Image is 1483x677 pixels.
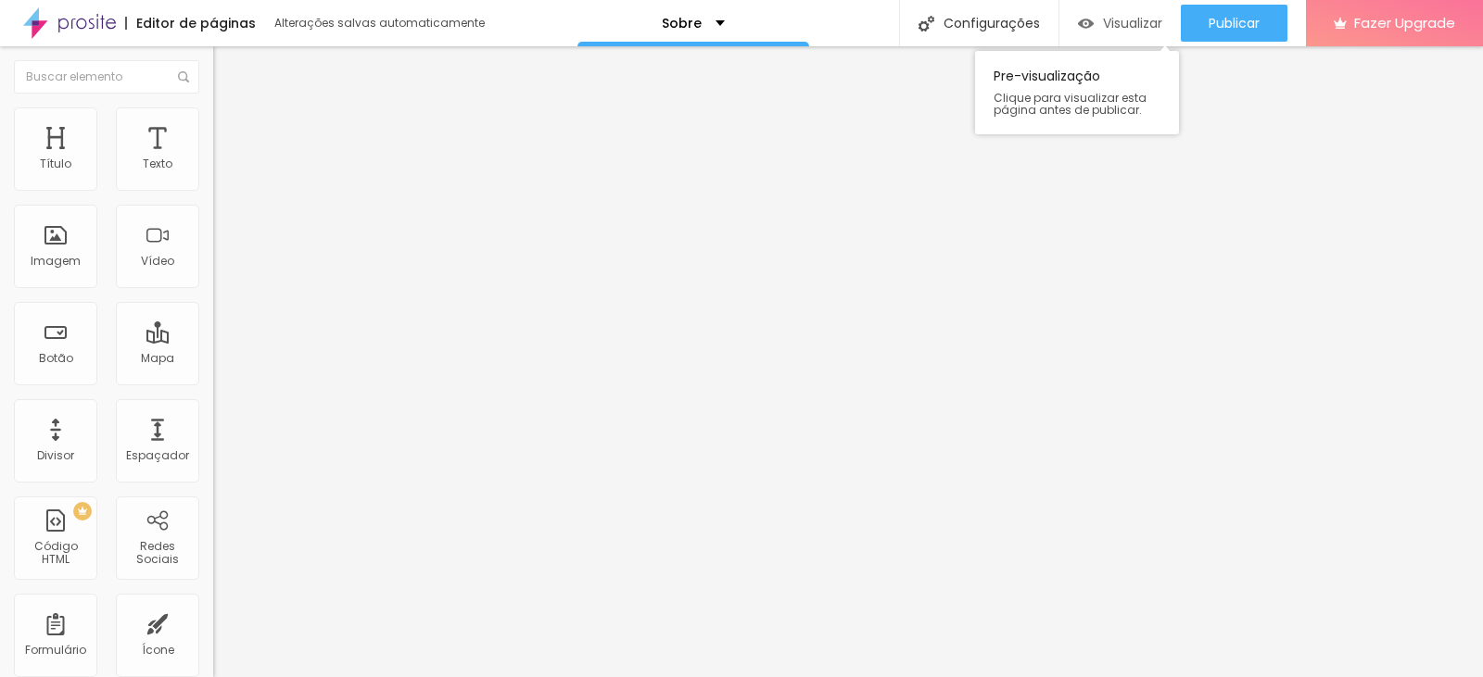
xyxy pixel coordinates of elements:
[662,17,702,30] p: Sobre
[919,16,934,31] img: Icone
[25,644,86,657] div: Formulário
[126,449,189,462] div: Espaçador
[142,644,174,657] div: Ícone
[19,540,92,567] div: Código HTML
[178,71,189,82] img: Icone
[274,18,488,29] div: Alterações salvas automaticamente
[31,255,81,268] div: Imagem
[14,60,199,94] input: Buscar elemento
[1209,16,1260,31] span: Publicar
[141,255,174,268] div: Vídeo
[1354,15,1455,31] span: Fazer Upgrade
[1078,16,1094,31] img: view-1.svg
[994,92,1160,116] span: Clique para visualizar esta página antes de publicar.
[1103,16,1162,31] span: Visualizar
[125,17,256,30] div: Editor de páginas
[1181,5,1287,42] button: Publicar
[141,352,174,365] div: Mapa
[39,352,73,365] div: Botão
[143,157,172,170] div: Texto
[1059,5,1181,42] button: Visualizar
[37,449,74,462] div: Divisor
[120,540,194,567] div: Redes Sociais
[213,46,1483,677] iframe: Editor
[975,51,1179,134] div: Pre-visualização
[40,157,71,170] div: Título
